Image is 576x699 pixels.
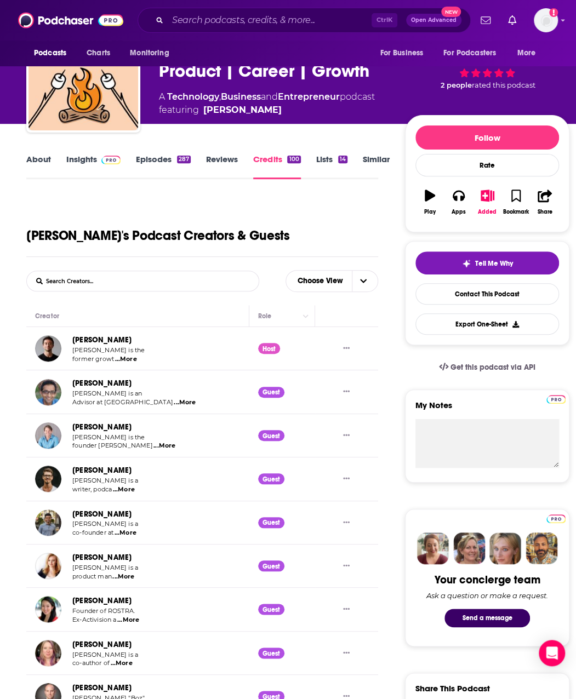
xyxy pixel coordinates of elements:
img: Shreyas Doshi [35,379,61,405]
img: Lulu Cheng Meservey [35,596,61,622]
span: Choose View [289,272,352,290]
a: [PERSON_NAME] [72,553,132,562]
a: Lenny's Podcast: Product | Career | Growth [28,21,138,130]
span: Tell Me Why [475,259,513,268]
a: [PERSON_NAME] [72,640,132,649]
div: Your concierge team [435,573,540,587]
span: product man [72,572,112,580]
div: Guest [258,517,285,528]
span: co-author of [72,659,110,667]
button: open menu [122,43,183,64]
button: open menu [436,43,512,64]
div: Guest [258,387,285,398]
div: Share [537,209,552,215]
a: [PERSON_NAME] [72,596,132,605]
span: ...More [113,485,135,494]
span: [PERSON_NAME] is a [72,477,138,484]
a: [PERSON_NAME] [72,422,132,432]
div: Added [478,209,497,215]
button: Show More Button [339,604,354,615]
a: Business [221,91,261,102]
span: ...More [111,659,133,668]
span: ...More [153,442,175,450]
div: Search podcasts, credits, & more... [138,8,471,33]
a: [PERSON_NAME] [72,379,132,388]
a: [PERSON_NAME] [72,683,132,692]
span: writer, podca [72,485,112,493]
span: ...More [115,355,137,364]
a: Reviews [206,154,238,179]
a: Jackie Bavaro [35,640,61,666]
a: Get this podcast via API [430,354,544,381]
button: Apps [444,182,473,222]
div: 100 [287,156,300,163]
img: Graham Weaver [35,422,61,449]
a: Entrepreneur [278,91,340,102]
button: Share [531,182,559,222]
a: Lenny Rachitsky [203,104,282,117]
button: Send a message [444,609,530,627]
div: Host [258,343,281,354]
a: Episodes287 [136,154,191,179]
img: Barbara Profile [453,532,485,564]
button: Play [415,182,444,222]
span: For Podcasters [443,45,496,61]
button: Show More Button [339,430,354,442]
div: Guest [258,648,285,658]
img: User Profile [534,8,558,32]
button: Show More Button [339,560,354,572]
span: , [219,91,221,102]
button: tell me why sparkleTell Me Why [415,251,559,274]
img: Podchaser Pro [546,395,566,404]
img: Melissa Perri [35,553,61,579]
button: open menu [26,43,81,64]
div: 287 [177,156,191,163]
button: Export One-Sheet [415,313,559,335]
span: [PERSON_NAME] is the [72,346,145,354]
span: ...More [174,398,196,407]
button: Open AdvancedNew [406,14,461,27]
div: Creator [35,310,59,323]
img: Jules Profile [489,532,521,564]
button: Show More Button [339,343,354,354]
img: Podchaser Pro [101,156,121,164]
button: Choose View [286,270,378,292]
button: open menu [510,43,550,64]
a: [PERSON_NAME] [72,335,132,345]
a: [PERSON_NAME] [72,466,132,475]
button: Bookmark [501,182,530,222]
input: Search podcasts, credits, & more... [168,12,372,29]
h1: Lenny's Podcast Creators & Guests [26,227,290,244]
button: Show More Button [339,473,354,485]
div: Guest [258,430,285,441]
span: Advisor at [GEOGRAPHIC_DATA] [72,398,173,406]
span: Charts [87,45,110,61]
a: Similar [363,154,390,179]
button: Show profile menu [534,8,558,32]
span: former growt [72,355,114,363]
span: ...More [112,572,134,581]
a: Lists14 [316,154,347,179]
svg: Add a profile image [549,8,558,17]
div: Apps [452,209,466,215]
span: Podcasts [34,45,66,61]
span: founder [PERSON_NAME] [72,442,153,449]
a: InsightsPodchaser Pro [66,154,121,179]
div: Bookmark [503,209,529,215]
a: Lenny Rachitsky [35,335,61,362]
button: Show More Button [339,386,354,398]
span: 2 people [441,81,472,89]
div: Play [424,209,436,215]
span: Ctrl K [372,13,397,27]
a: Pro website [546,513,566,523]
div: Guest [258,560,285,571]
img: tell me why sparkle [462,259,471,268]
div: Guest [258,604,285,615]
a: Show notifications dropdown [504,11,521,30]
span: Logged in as YiyanWang [534,8,558,32]
div: Rate [415,154,559,176]
img: Jonny Miller [35,466,61,492]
